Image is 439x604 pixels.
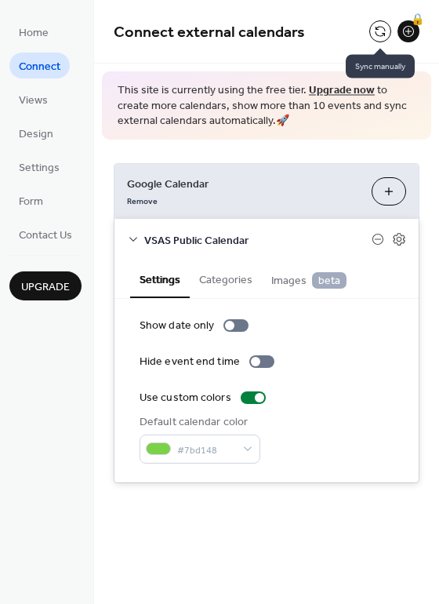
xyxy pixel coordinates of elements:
span: VSAS Public Calendar [144,232,372,249]
a: Connect [9,53,70,78]
div: Use custom colors [140,390,231,406]
span: Upgrade [21,279,70,296]
span: #7bd148 [177,442,235,458]
button: Settings [130,260,190,298]
a: Settings [9,154,69,180]
a: Form [9,187,53,213]
button: Upgrade [9,271,82,300]
button: Images beta [262,260,356,297]
span: This site is currently using the free tier. to create more calendars, show more than 10 events an... [118,83,415,129]
span: Views [19,93,48,109]
div: Show date only [140,318,214,334]
span: Connect [19,59,60,75]
span: Remove [127,195,158,206]
span: Settings [19,160,60,176]
span: Google Calendar [127,176,359,192]
a: Design [9,120,63,146]
div: Hide event end time [140,354,240,370]
a: Home [9,19,58,45]
span: Contact Us [19,227,72,244]
span: Design [19,126,53,143]
a: Contact Us [9,221,82,247]
div: Default calendar color [140,414,257,431]
span: Connect external calendars [114,17,305,48]
span: Home [19,25,49,42]
a: Upgrade now [309,80,375,101]
span: Sync manually [346,55,415,78]
a: Views [9,86,57,112]
span: Form [19,194,43,210]
span: beta [312,272,346,289]
button: Categories [190,260,262,297]
span: Images [271,272,346,289]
